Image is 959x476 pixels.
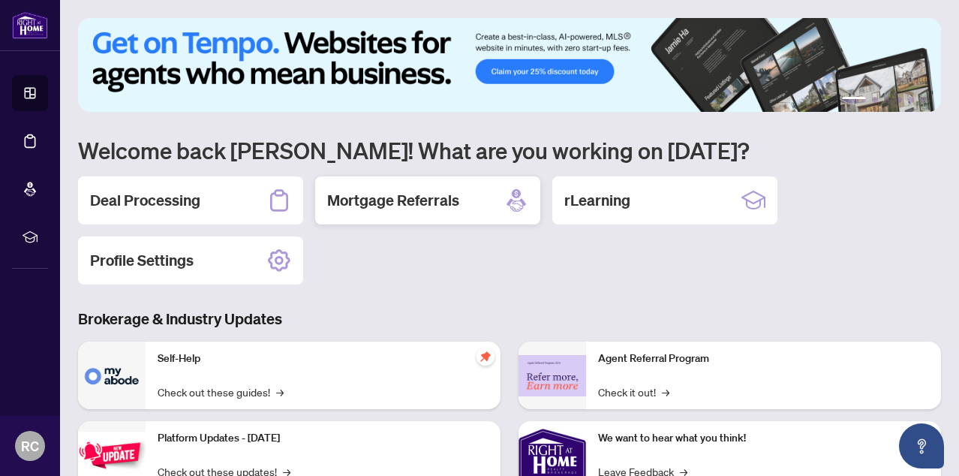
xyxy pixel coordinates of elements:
p: Platform Updates - [DATE] [158,430,489,447]
span: RC [21,435,39,456]
button: Open asap [899,423,944,468]
p: Self-Help [158,351,489,367]
a: Check it out!→ [598,384,669,400]
img: Self-Help [78,342,146,409]
img: Slide 0 [78,18,941,112]
span: → [662,384,669,400]
h2: Mortgage Referrals [327,190,459,211]
p: Agent Referral Program [598,351,929,367]
h2: rLearning [564,190,630,211]
h2: Deal Processing [90,190,200,211]
h2: Profile Settings [90,250,194,271]
h1: Welcome back [PERSON_NAME]! What are you working on [DATE]? [78,136,941,164]
a: Check out these guides!→ [158,384,284,400]
p: We want to hear what you think! [598,430,929,447]
button: 1 [842,97,866,103]
button: 5 [908,97,914,103]
span: pushpin [476,348,495,366]
span: → [276,384,284,400]
button: 6 [920,97,926,103]
button: 2 [872,97,878,103]
img: Agent Referral Program [519,355,586,396]
h3: Brokerage & Industry Updates [78,309,941,330]
img: logo [12,11,48,39]
button: 3 [884,97,890,103]
button: 4 [896,97,902,103]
